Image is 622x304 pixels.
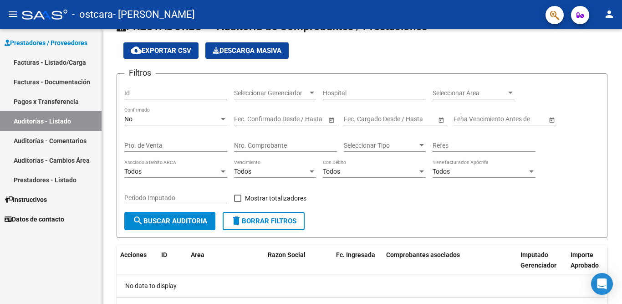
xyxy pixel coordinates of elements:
[234,115,262,123] input: Start date
[213,46,281,55] span: Descarga Masiva
[133,217,207,225] span: Buscar Auditoria
[124,212,215,230] button: Buscar Auditoria
[113,5,195,25] span: - [PERSON_NAME]
[124,115,133,123] span: No
[7,9,18,20] mat-icon: menu
[223,212,305,230] button: Borrar Filtros
[191,251,204,258] span: Area
[336,251,375,258] span: Fc. Ingresada
[436,115,446,124] button: Open calendar
[547,115,556,124] button: Open calendar
[245,193,306,204] span: Mostrar totalizadores
[5,38,87,48] span: Prestadores / Proveedores
[234,168,251,175] span: Todos
[123,42,199,59] button: Exportar CSV
[344,115,372,123] input: Start date
[433,89,506,97] span: Seleccionar Area
[120,251,147,258] span: Acciones
[270,115,315,123] input: End date
[158,245,187,285] datatable-header-cell: ID
[604,9,615,20] mat-icon: person
[124,168,142,175] span: Todos
[205,42,289,59] app-download-masive: Descarga masiva de comprobantes (adjuntos)
[5,214,64,224] span: Datos de contacto
[133,215,143,226] mat-icon: search
[131,45,142,56] mat-icon: cloud_download
[332,245,382,285] datatable-header-cell: Fc. Ingresada
[264,245,332,285] datatable-header-cell: Razon Social
[268,251,306,258] span: Razon Social
[117,274,607,297] div: No data to display
[117,245,158,285] datatable-header-cell: Acciones
[5,195,47,205] span: Instructivos
[187,245,251,285] datatable-header-cell: Area
[386,251,460,258] span: Comprobantes asociados
[433,168,450,175] span: Todos
[520,251,556,269] span: Imputado Gerenciador
[591,273,613,295] div: Open Intercom Messenger
[234,89,308,97] span: Seleccionar Gerenciador
[567,245,617,285] datatable-header-cell: Importe Aprobado
[517,245,567,285] datatable-header-cell: Imputado Gerenciador
[382,245,517,285] datatable-header-cell: Comprobantes asociados
[323,168,340,175] span: Todos
[380,115,424,123] input: End date
[344,142,418,149] span: Seleccionar Tipo
[231,215,242,226] mat-icon: delete
[131,46,191,55] span: Exportar CSV
[231,217,296,225] span: Borrar Filtros
[124,67,156,79] h3: Filtros
[72,5,113,25] span: - ostcara
[571,251,599,269] span: Importe Aprobado
[161,251,167,258] span: ID
[205,42,289,59] button: Descarga Masiva
[326,115,336,124] button: Open calendar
